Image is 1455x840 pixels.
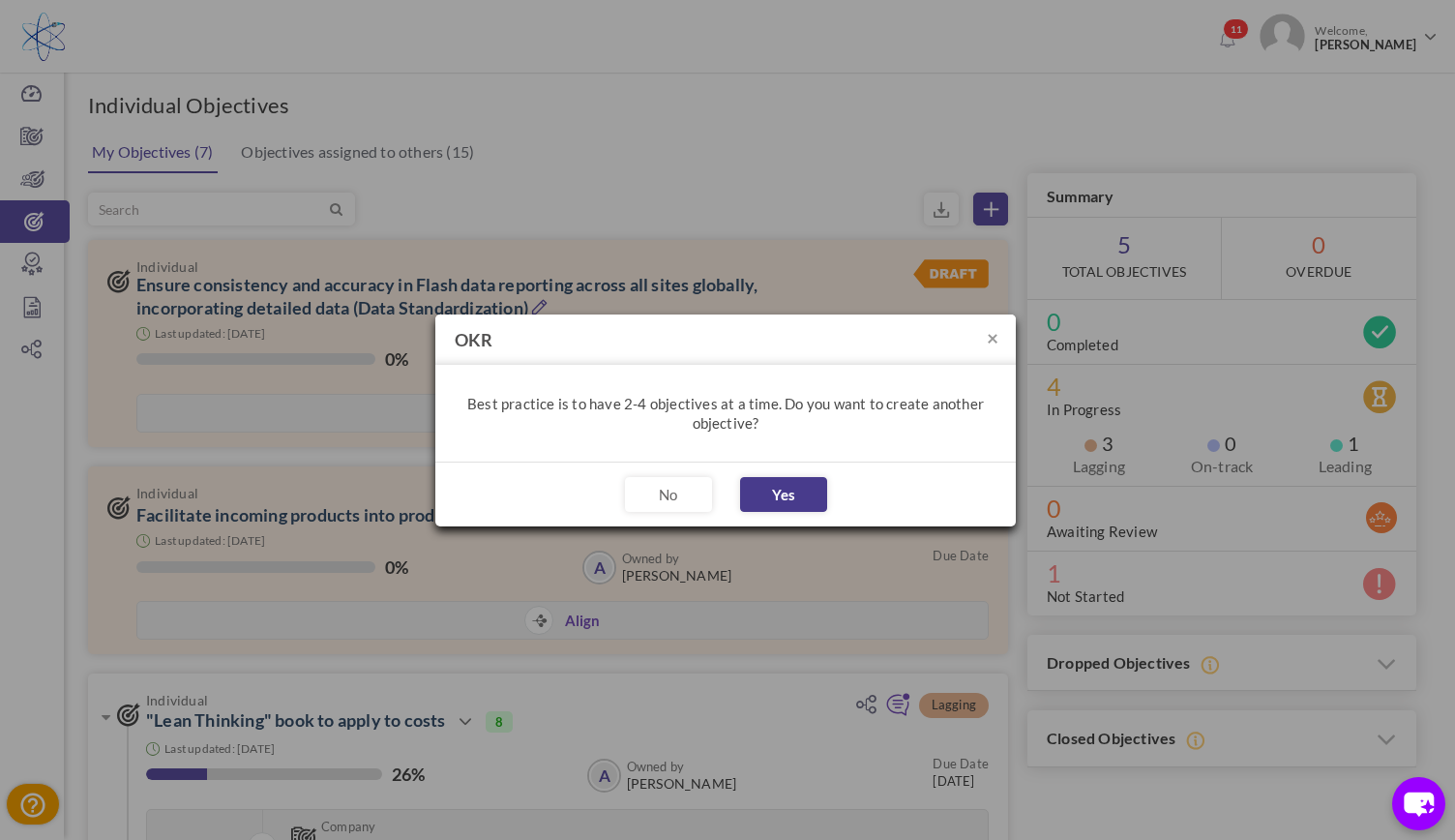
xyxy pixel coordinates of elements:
[625,477,712,512] button: No
[435,315,1016,365] h4: OKR
[1392,777,1445,830] button: chat-button
[740,477,827,512] button: Yes
[435,365,1016,462] div: Best practice is to have 2-4 objectives at a time. Do you want to create another objective?
[987,327,998,347] button: ×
